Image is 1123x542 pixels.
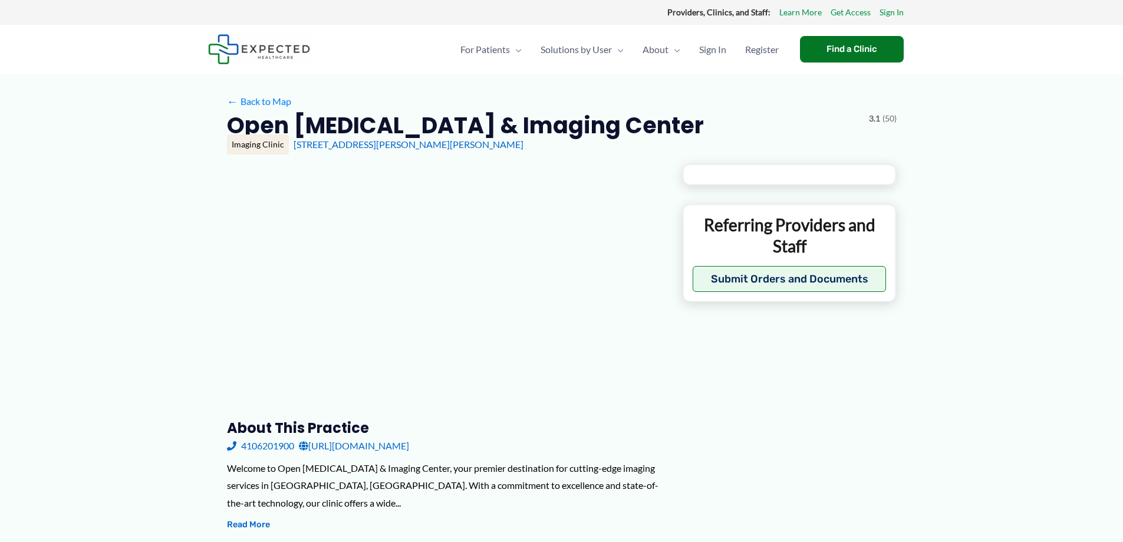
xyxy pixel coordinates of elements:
a: Sign In [880,5,904,20]
h3: About this practice [227,419,664,437]
a: [STREET_ADDRESS][PERSON_NAME][PERSON_NAME] [294,139,523,150]
span: Sign In [699,29,726,70]
span: Menu Toggle [612,29,624,70]
span: About [643,29,668,70]
span: 3.1 [869,111,880,126]
a: [URL][DOMAIN_NAME] [299,437,409,455]
img: Expected Healthcare Logo - side, dark font, small [208,34,310,64]
a: AboutMenu Toggle [633,29,690,70]
div: Imaging Clinic [227,134,289,155]
a: Find a Clinic [800,36,904,63]
button: Read More [227,518,270,532]
a: Learn More [779,5,822,20]
strong: Providers, Clinics, and Staff: [667,7,770,17]
p: Referring Providers and Staff [693,214,887,257]
span: Register [745,29,779,70]
span: Menu Toggle [668,29,680,70]
a: 4106201900 [227,437,294,455]
nav: Primary Site Navigation [451,29,788,70]
div: Welcome to Open [MEDICAL_DATA] & Imaging Center, your premier destination for cutting-edge imagin... [227,459,664,512]
h2: Open [MEDICAL_DATA] & Imaging Center [227,111,704,140]
span: (50) [882,111,897,126]
a: Solutions by UserMenu Toggle [531,29,633,70]
span: For Patients [460,29,510,70]
a: ←Back to Map [227,93,291,110]
a: Get Access [831,5,871,20]
span: Solutions by User [541,29,612,70]
a: For PatientsMenu Toggle [451,29,531,70]
a: Sign In [690,29,736,70]
a: Register [736,29,788,70]
span: Menu Toggle [510,29,522,70]
span: ← [227,96,238,107]
button: Submit Orders and Documents [693,266,887,292]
